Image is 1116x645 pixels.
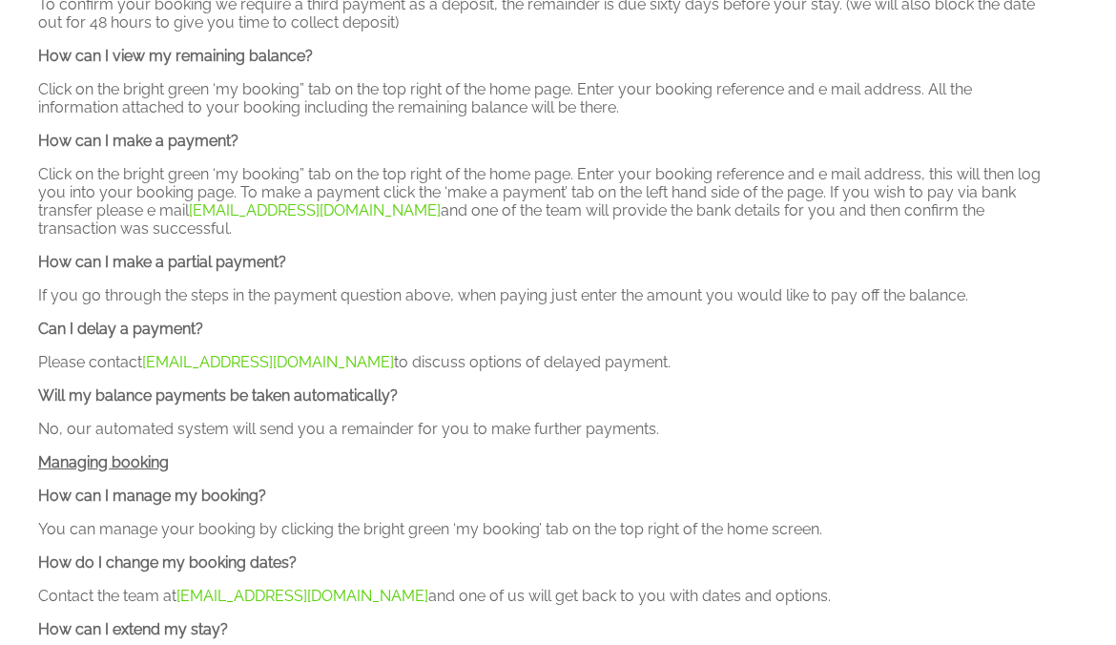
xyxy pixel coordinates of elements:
strong: How can I manage my booking? [38,487,266,505]
strong: How do I change my booking dates? [38,553,297,572]
strong: How can I extend my stay? [38,620,228,638]
p: No, our automated system will send you a remainder for you to make further payments. [38,420,1055,438]
p: Contact the team at and one of us will get back to you with dates and options. [38,587,1055,605]
u: Managing booking [38,453,169,471]
strong: Will my balance payments be taken automatically? [38,386,398,405]
p: Click on the bright green ‘my booking” tab on the top right of the home page. Enter your booking ... [38,165,1055,238]
p: Please contact to discuss options of delayed payment. [38,353,1055,371]
a: [EMAIL_ADDRESS][DOMAIN_NAME] [176,587,428,605]
p: Click on the bright green ‘my booking” tab on the top right of the home page. Enter your booking ... [38,80,1055,116]
p: If you go through the steps in the payment question above, when paying just enter the amount you ... [38,286,1055,304]
p: You can manage your booking by clicking the bright green ‘my booking’ tab on the top right of the... [38,520,1055,538]
strong: How can I make a payment? [38,132,238,150]
strong: How can I view my remaining balance? [38,47,313,65]
strong: Can I delay a payment? [38,320,203,338]
a: [EMAIL_ADDRESS][DOMAIN_NAME] [142,353,394,371]
strong: How can I make a partial payment? [38,253,286,271]
a: [EMAIL_ADDRESS][DOMAIN_NAME] [189,201,441,219]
